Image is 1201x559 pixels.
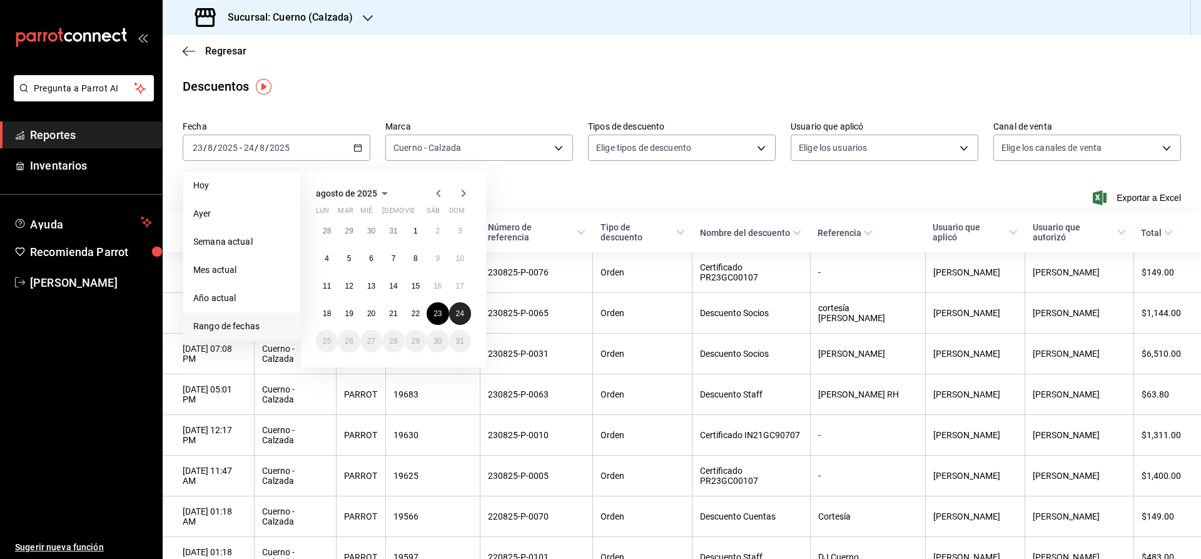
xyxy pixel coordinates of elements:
[925,374,1025,415] th: [PERSON_NAME]
[316,330,338,352] button: 25 de agosto de 2025
[163,334,255,374] th: [DATE] 07:08 PM
[433,337,442,346] abbr: 30 de agosto de 2025
[449,207,465,220] abbr: domingo
[389,337,397,346] abbr: 28 de agosto de 2025
[1025,334,1133,374] th: [PERSON_NAME]
[255,374,336,415] th: Cuerno - Calzada
[791,122,978,131] label: Usuario que aplicó
[692,415,810,456] th: Certificado IN21GC90707
[325,254,329,263] abbr: 4 de agosto de 2025
[183,122,370,131] label: Fecha
[369,254,373,263] abbr: 6 de agosto de 2025
[412,282,420,290] abbr: 15 de agosto de 2025
[336,456,385,496] th: PARROT
[367,227,375,235] abbr: 30 de julio de 2025
[193,235,290,249] span: Semana actual
[1025,293,1133,334] th: [PERSON_NAME]
[435,227,440,235] abbr: 2 de agosto de 2025
[382,330,404,352] button: 28 de agosto de 2025
[427,275,448,297] button: 16 de agosto de 2025
[405,220,427,242] button: 1 de agosto de 2025
[316,275,338,297] button: 11 de agosto de 2025
[393,141,461,154] span: Cuerno - Calzada
[405,275,427,297] button: 15 de agosto de 2025
[389,282,397,290] abbr: 14 de agosto de 2025
[256,79,271,95] img: Tooltip marker
[925,293,1025,334] th: [PERSON_NAME]
[163,496,255,537] th: [DATE] 01:18 AM
[163,374,255,415] th: [DATE] 05:01 PM
[1133,415,1201,456] th: $1,311.00
[382,302,404,325] button: 21 de agosto de 2025
[488,222,585,242] span: Número de referencia
[427,302,448,325] button: 23 de agosto de 2025
[345,282,353,290] abbr: 12 de agosto de 2025
[163,252,255,293] th: [DATE] 08:44 PM
[1025,456,1133,496] th: [PERSON_NAME]
[389,309,397,318] abbr: 21 de agosto de 2025
[9,91,154,104] a: Pregunta a Parrot AI
[810,293,925,334] th: cortesía [PERSON_NAME]
[30,215,136,230] span: Ayuda
[480,252,593,293] th: 230825-P-0076
[810,334,925,374] th: [PERSON_NAME]
[925,252,1025,293] th: [PERSON_NAME]
[163,456,255,496] th: [DATE] 11:47 AM
[925,415,1025,456] th: [PERSON_NAME]
[1025,496,1133,537] th: [PERSON_NAME]
[338,207,353,220] abbr: martes
[338,247,360,270] button: 5 de agosto de 2025
[692,334,810,374] th: Descuento Socios
[193,264,290,277] span: Mes actual
[255,415,336,456] th: Cuerno - Calzada
[1133,374,1201,415] th: $63.80
[1025,374,1133,415] th: [PERSON_NAME]
[1025,252,1133,293] th: [PERSON_NAME]
[183,45,246,57] button: Regresar
[382,275,404,297] button: 14 de agosto de 2025
[456,282,464,290] abbr: 17 de agosto de 2025
[925,496,1025,537] th: [PERSON_NAME]
[480,374,593,415] th: 230825-P-0063
[336,496,385,537] th: PARROT
[360,220,382,242] button: 30 de julio de 2025
[993,122,1181,131] label: Canal de venta
[15,541,152,554] span: Sugerir nueva función
[207,143,213,153] input: --
[593,252,692,293] th: Orden
[588,122,776,131] label: Tipos de descuento
[347,254,352,263] abbr: 5 de agosto de 2025
[1025,415,1133,456] th: [PERSON_NAME]
[412,337,420,346] abbr: 29 de agosto de 2025
[205,45,246,57] span: Regresar
[456,337,464,346] abbr: 31 de agosto de 2025
[1133,252,1201,293] th: $149.00
[385,415,480,456] th: 19630
[336,374,385,415] th: PARROT
[433,309,442,318] abbr: 23 de agosto de 2025
[360,247,382,270] button: 6 de agosto de 2025
[316,207,329,220] abbr: lunes
[203,143,207,153] span: /
[810,415,925,456] th: -
[1033,222,1126,242] span: Usuario que autorizó
[810,496,925,537] th: Cortesía
[323,309,331,318] abbr: 18 de agosto de 2025
[163,415,255,456] th: [DATE] 12:17 PM
[316,247,338,270] button: 4 de agosto de 2025
[338,330,360,352] button: 26 de agosto de 2025
[336,415,385,456] th: PARROT
[412,309,420,318] abbr: 22 de agosto de 2025
[596,141,691,154] span: Elige tipos de descuento
[323,227,331,235] abbr: 28 de julio de 2025
[433,282,442,290] abbr: 16 de agosto de 2025
[1133,293,1201,334] th: $1,144.00
[810,252,925,293] th: -
[360,275,382,297] button: 13 de agosto de 2025
[405,302,427,325] button: 22 de agosto de 2025
[255,334,336,374] th: Cuerno - Calzada
[367,282,375,290] abbr: 13 de agosto de 2025
[392,254,396,263] abbr: 7 de agosto de 2025
[30,126,152,143] span: Reportes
